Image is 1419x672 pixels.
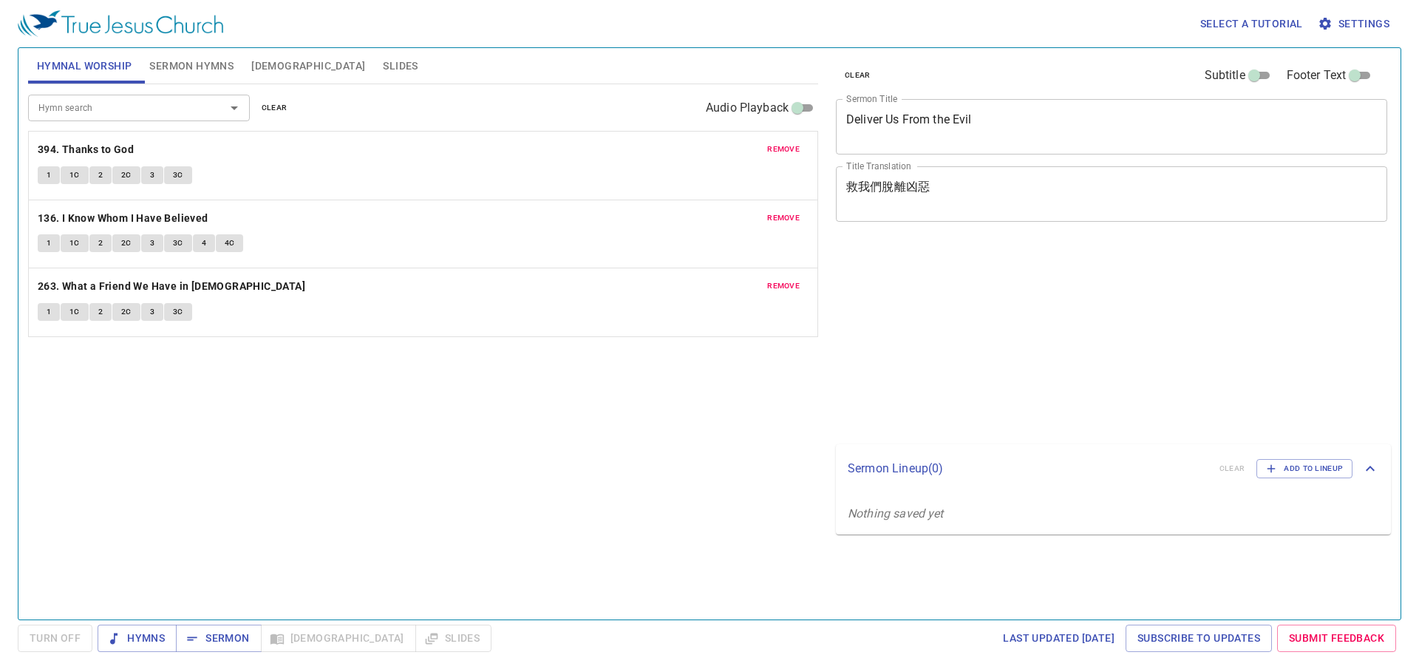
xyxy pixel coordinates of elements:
[1289,629,1384,648] span: Submit Feedback
[1126,625,1272,652] a: Subscribe to Updates
[69,305,80,319] span: 1C
[38,140,134,159] b: 394. Thanks to God
[253,99,296,117] button: clear
[846,180,1377,208] textarea: 救我們脫離凶惡
[251,57,365,75] span: [DEMOGRAPHIC_DATA]
[706,99,789,117] span: Audio Playback
[225,237,235,250] span: 4C
[141,166,163,184] button: 3
[193,234,215,252] button: 4
[216,234,244,252] button: 4C
[1266,462,1343,475] span: Add to Lineup
[98,237,103,250] span: 2
[836,444,1391,493] div: Sermon Lineup(0)clearAdd to Lineup
[848,506,944,520] i: Nothing saved yet
[18,10,223,37] img: True Jesus Church
[98,169,103,182] span: 2
[47,169,51,182] span: 1
[149,57,234,75] span: Sermon Hymns
[38,303,60,321] button: 1
[121,237,132,250] span: 2C
[767,143,800,156] span: remove
[1194,10,1309,38] button: Select a tutorial
[758,277,809,295] button: remove
[173,237,183,250] span: 3C
[121,169,132,182] span: 2C
[150,305,154,319] span: 3
[846,112,1377,140] textarea: Deliver Us From the Evil
[109,629,165,648] span: Hymns
[38,140,137,159] button: 394. Thanks to God
[38,166,60,184] button: 1
[173,169,183,182] span: 3C
[202,237,206,250] span: 4
[1256,459,1352,478] button: Add to Lineup
[121,305,132,319] span: 2C
[224,98,245,118] button: Open
[383,57,418,75] span: Slides
[47,305,51,319] span: 1
[38,234,60,252] button: 1
[830,237,1279,439] iframe: from-child
[89,234,112,252] button: 2
[112,234,140,252] button: 2C
[845,69,871,82] span: clear
[38,277,308,296] button: 263. What a Friend We Have in [DEMOGRAPHIC_DATA]
[836,67,879,84] button: clear
[1287,67,1347,84] span: Footer Text
[141,303,163,321] button: 3
[61,303,89,321] button: 1C
[164,234,192,252] button: 3C
[98,625,177,652] button: Hymns
[89,166,112,184] button: 2
[176,625,261,652] button: Sermon
[1315,10,1395,38] button: Settings
[1321,15,1389,33] span: Settings
[1003,629,1115,648] span: Last updated [DATE]
[61,166,89,184] button: 1C
[262,101,287,115] span: clear
[98,305,103,319] span: 2
[47,237,51,250] span: 1
[150,237,154,250] span: 3
[38,209,211,228] button: 136. I Know Whom I Have Believed
[69,237,80,250] span: 1C
[164,166,192,184] button: 3C
[1205,67,1245,84] span: Subtitle
[37,57,132,75] span: Hymnal Worship
[141,234,163,252] button: 3
[1277,625,1396,652] a: Submit Feedback
[150,169,154,182] span: 3
[767,211,800,225] span: remove
[1137,629,1260,648] span: Subscribe to Updates
[69,169,80,182] span: 1C
[758,209,809,227] button: remove
[38,277,305,296] b: 263. What a Friend We Have in [DEMOGRAPHIC_DATA]
[38,209,208,228] b: 136. I Know Whom I Have Believed
[164,303,192,321] button: 3C
[188,629,249,648] span: Sermon
[112,166,140,184] button: 2C
[997,625,1120,652] a: Last updated [DATE]
[767,279,800,293] span: remove
[61,234,89,252] button: 1C
[848,460,1208,478] p: Sermon Lineup ( 0 )
[758,140,809,158] button: remove
[112,303,140,321] button: 2C
[1200,15,1303,33] span: Select a tutorial
[89,303,112,321] button: 2
[173,305,183,319] span: 3C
